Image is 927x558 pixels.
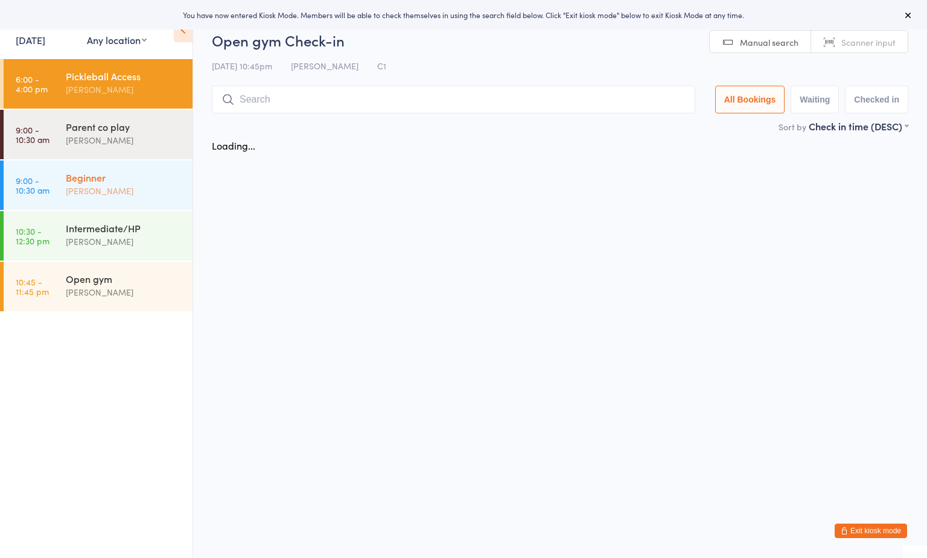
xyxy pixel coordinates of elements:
[740,36,798,48] span: Manual search
[291,60,358,72] span: [PERSON_NAME]
[66,184,182,198] div: [PERSON_NAME]
[715,86,785,113] button: All Bookings
[779,121,806,133] label: Sort by
[809,119,908,133] div: Check in time (DESC)
[4,110,193,159] a: 9:00 -10:30 amParent co play[PERSON_NAME]
[66,285,182,299] div: [PERSON_NAME]
[19,10,908,20] div: You have now entered Kiosk Mode. Members will be able to check themselves in using the search fie...
[66,235,182,249] div: [PERSON_NAME]
[16,74,48,94] time: 6:00 - 4:00 pm
[212,86,695,113] input: Search
[16,125,49,144] time: 9:00 - 10:30 am
[4,262,193,311] a: 10:45 -11:45 pmOpen gym[PERSON_NAME]
[791,86,839,113] button: Waiting
[16,277,49,296] time: 10:45 - 11:45 pm
[66,120,182,133] div: Parent co play
[841,36,896,48] span: Scanner input
[66,171,182,184] div: Beginner
[87,33,147,46] div: Any location
[4,59,193,109] a: 6:00 -4:00 pmPickleball Access[PERSON_NAME]
[16,33,45,46] a: [DATE]
[66,83,182,97] div: [PERSON_NAME]
[212,60,272,72] span: [DATE] 10:45pm
[66,272,182,285] div: Open gym
[16,226,49,246] time: 10:30 - 12:30 pm
[212,139,255,152] div: Loading...
[66,133,182,147] div: [PERSON_NAME]
[845,86,908,113] button: Checked in
[4,160,193,210] a: 9:00 -10:30 amBeginner[PERSON_NAME]
[16,176,49,195] time: 9:00 - 10:30 am
[835,524,907,538] button: Exit kiosk mode
[4,211,193,261] a: 10:30 -12:30 pmIntermediate/HP[PERSON_NAME]
[212,30,908,50] h2: Open gym Check-in
[66,221,182,235] div: Intermediate/HP
[377,60,386,72] span: C1
[66,69,182,83] div: Pickleball Access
